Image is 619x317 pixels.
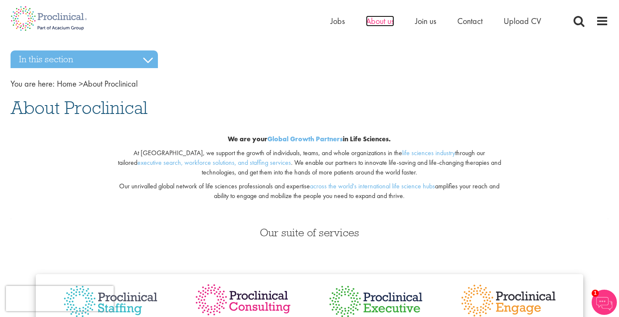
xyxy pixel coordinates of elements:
span: About Proclinical [57,78,138,89]
a: breadcrumb link to Home [57,78,77,89]
iframe: reCAPTCHA [6,286,114,311]
span: > [79,78,83,89]
span: 1 [592,290,599,297]
img: Chatbot [592,290,617,315]
p: Our unrivalled global network of life sciences professionals and expertise amplifies your reach a... [112,182,507,201]
a: across the world's international life science hubs [310,182,435,190]
a: Jobs [331,16,345,26]
h3: In this section [11,50,158,68]
a: Join us [415,16,436,26]
a: About us [366,16,394,26]
a: Upload CV [504,16,541,26]
a: life sciences industry [402,148,455,157]
a: Contact [457,16,483,26]
p: At [GEOGRAPHIC_DATA], we support the growth of individuals, teams, and whole organizations in the... [112,148,507,177]
h3: Our suite of services [11,227,608,238]
b: We are your in Life Sciences. [228,135,391,143]
a: executive search, workforce solutions, and staffing services [137,158,291,167]
span: You are here: [11,78,55,89]
a: Global Growth Partners [267,135,343,143]
span: About Proclinical [11,96,147,119]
